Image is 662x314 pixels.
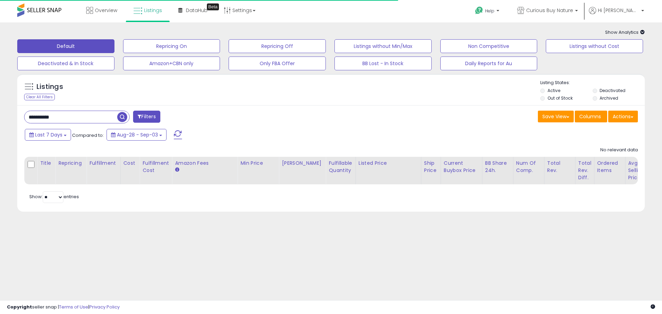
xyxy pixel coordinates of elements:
div: No relevant data [600,147,638,153]
span: Listings [144,7,162,14]
a: Hi [PERSON_NAME] [589,7,644,22]
label: Deactivated [600,88,625,93]
a: Terms of Use [59,304,88,310]
div: Cost [123,160,137,167]
div: Clear All Filters [24,94,55,100]
a: Help [470,1,506,22]
div: Min Price [240,160,276,167]
button: Listings without Cost [546,39,643,53]
div: Fulfillment [89,160,117,167]
div: Total Rev. Diff. [578,160,591,181]
button: Amazon+CBN only [123,57,220,70]
button: Filters [133,111,160,123]
div: BB Share 24h. [485,160,510,174]
i: Get Help [475,6,483,15]
strong: Copyright [7,304,32,310]
span: Curious Buy Nature [526,7,573,14]
button: Repricing Off [229,39,326,53]
button: Columns [575,111,607,122]
span: Help [485,8,494,14]
button: Default [17,39,114,53]
div: Num of Comp. [516,160,541,174]
div: Current Buybox Price [444,160,479,174]
span: DataHub [186,7,208,14]
button: Actions [608,111,638,122]
button: Non Competitive [440,39,538,53]
button: Save View [538,111,574,122]
div: seller snap | | [7,304,120,311]
label: Archived [600,95,618,101]
span: Columns [579,113,601,120]
button: Repricing On [123,39,220,53]
small: Amazon Fees. [175,167,179,173]
div: Avg Selling Price [628,160,653,181]
button: Aug-28 - Sep-03 [107,129,167,141]
div: Amazon Fees [175,160,234,167]
div: Fulfillable Quantity [329,160,352,174]
div: Repricing [58,160,83,167]
span: Show: entries [29,193,79,200]
span: Show Analytics [605,29,645,36]
span: Hi [PERSON_NAME] [598,7,639,14]
div: Title [40,160,52,167]
button: Deactivated & In Stock [17,57,114,70]
span: Last 7 Days [35,131,62,138]
a: Privacy Policy [89,304,120,310]
button: Daily Reports for Au [440,57,538,70]
div: [PERSON_NAME] [282,160,323,167]
span: Aug-28 - Sep-03 [117,131,158,138]
span: Compared to: [72,132,104,139]
span: Overview [95,7,117,14]
button: Last 7 Days [25,129,71,141]
div: Total Rev. [547,160,572,174]
label: Out of Stock [548,95,573,101]
div: Ship Price [424,160,438,174]
div: Listed Price [359,160,418,167]
div: Ordered Items [597,160,622,174]
div: Fulfillment Cost [142,160,169,174]
label: Active [548,88,560,93]
button: Listings without Min/Max [334,39,432,53]
button: Only FBA Offer [229,57,326,70]
button: BB Lost - In Stock [334,57,432,70]
div: Tooltip anchor [207,3,219,10]
h5: Listings [37,82,63,92]
p: Listing States: [540,80,644,86]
